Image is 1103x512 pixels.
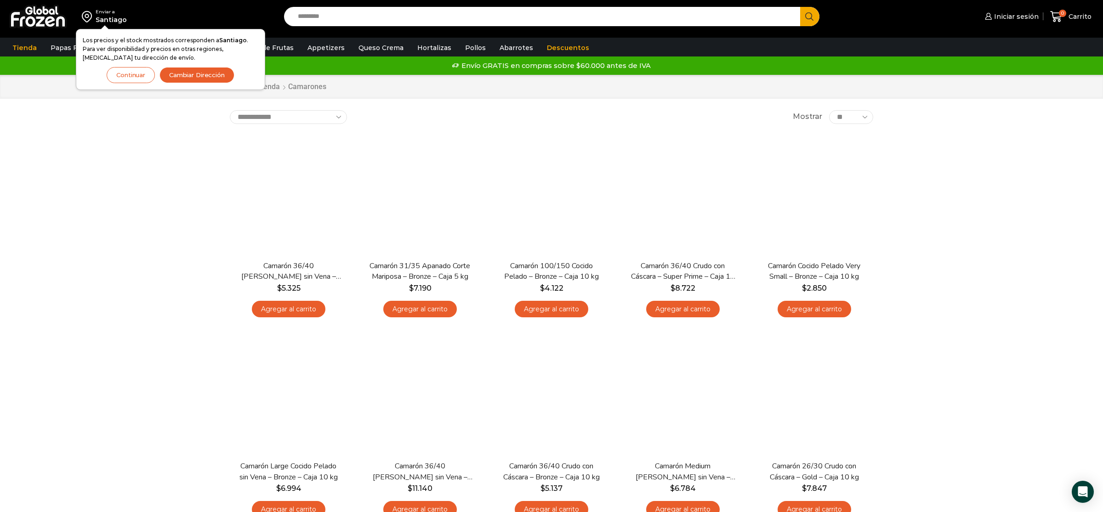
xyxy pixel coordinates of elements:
[230,82,326,92] nav: Breadcrumb
[82,9,96,24] img: address-field-icon.svg
[408,484,412,493] span: $
[800,7,819,26] button: Search button
[671,284,695,293] bdi: 8.722
[762,261,867,282] a: Camarón Cocido Pelado Very Small – Bronze – Caja 10 kg
[1066,12,1092,21] span: Carrito
[276,484,281,493] span: $
[540,484,545,493] span: $
[499,461,604,482] a: Camarón 36/40 Crudo con Cáscara – Bronze – Caja 10 kg
[256,82,280,92] a: Tienda
[367,461,473,482] a: Camarón 36/40 [PERSON_NAME] sin Vena – Super Prime – Caja 10 kg
[542,39,594,56] a: Descuentos
[409,284,414,293] span: $
[983,7,1039,26] a: Iniciar sesión
[540,284,563,293] bdi: 4.122
[252,301,325,318] a: Agregar al carrito: “Camarón 36/40 Crudo Pelado sin Vena - Bronze - Caja 10 kg”
[495,39,538,56] a: Abarrotes
[461,39,490,56] a: Pollos
[288,82,326,91] h1: Camarones
[236,261,341,282] a: Camarón 36/40 [PERSON_NAME] sin Vena – Bronze – Caja 10 kg
[630,461,736,482] a: Camarón Medium [PERSON_NAME] sin Vena – Silver – Caja 10 kg
[802,284,807,293] span: $
[670,484,675,493] span: $
[409,284,432,293] bdi: 7.190
[793,112,822,122] span: Mostrar
[802,484,807,493] span: $
[303,39,349,56] a: Appetizers
[762,461,867,482] a: Camarón 26/30 Crudo con Cáscara – Gold – Caja 10 kg
[671,284,675,293] span: $
[277,284,301,293] bdi: 5.325
[778,301,851,318] a: Agregar al carrito: “Camarón Cocido Pelado Very Small - Bronze - Caja 10 kg”
[236,461,341,482] a: Camarón Large Cocido Pelado sin Vena – Bronze – Caja 10 kg
[413,39,456,56] a: Hortalizas
[540,284,545,293] span: $
[515,301,588,318] a: Agregar al carrito: “Camarón 100/150 Cocido Pelado - Bronze - Caja 10 kg”
[159,67,234,83] button: Cambiar Dirección
[46,39,97,56] a: Papas Fritas
[670,484,696,493] bdi: 6.784
[992,12,1039,21] span: Iniciar sesión
[499,261,604,282] a: Camarón 100/150 Cocido Pelado – Bronze – Caja 10 kg
[802,484,827,493] bdi: 7.847
[630,261,736,282] a: Camarón 36/40 Crudo con Cáscara – Super Prime – Caja 10 kg
[1072,481,1094,503] div: Open Intercom Messenger
[383,301,457,318] a: Agregar al carrito: “Camarón 31/35 Apanado Corte Mariposa - Bronze - Caja 5 kg”
[219,37,247,44] strong: Santiago
[540,484,563,493] bdi: 5.137
[230,110,347,124] select: Pedido de la tienda
[83,36,258,62] p: Los precios y el stock mostrados corresponden a . Para ver disponibilidad y precios en otras regi...
[107,67,155,83] button: Continuar
[367,261,473,282] a: Camarón 31/35 Apanado Corte Mariposa – Bronze – Caja 5 kg
[646,301,720,318] a: Agregar al carrito: “Camarón 36/40 Crudo con Cáscara - Super Prime - Caja 10 kg”
[277,284,282,293] span: $
[8,39,41,56] a: Tienda
[354,39,408,56] a: Queso Crema
[1048,6,1094,28] a: 0 Carrito
[236,39,298,56] a: Pulpa de Frutas
[1059,10,1066,17] span: 0
[96,9,127,15] div: Enviar a
[276,484,301,493] bdi: 6.994
[408,484,432,493] bdi: 11.140
[802,284,827,293] bdi: 2.850
[96,15,127,24] div: Santiago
